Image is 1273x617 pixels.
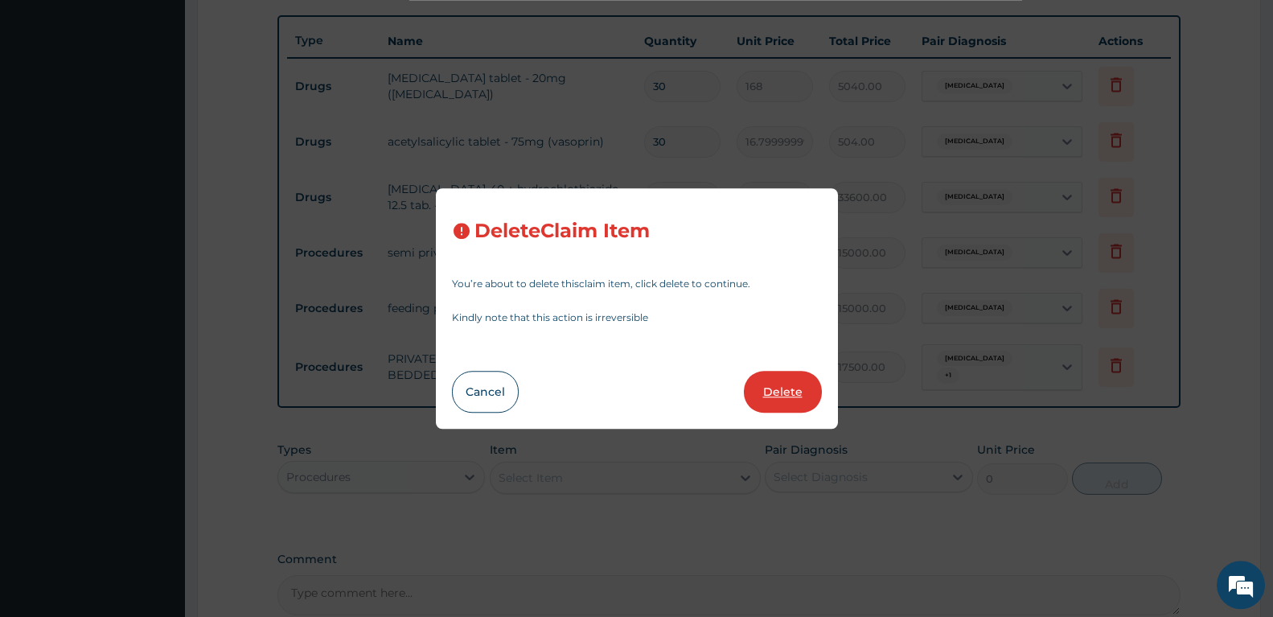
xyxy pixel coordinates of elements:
button: Delete [744,371,822,413]
div: Minimize live chat window [264,8,302,47]
button: Cancel [452,371,519,413]
textarea: Type your message and hit 'Enter' [8,439,306,496]
p: You’re about to delete this claim item , click delete to continue. [452,279,822,289]
h3: Delete Claim Item [474,220,650,242]
img: d_794563401_company_1708531726252_794563401 [30,80,65,121]
p: Kindly note that this action is irreversible [452,313,822,323]
div: Chat with us now [84,90,270,111]
span: We're online! [93,203,222,365]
